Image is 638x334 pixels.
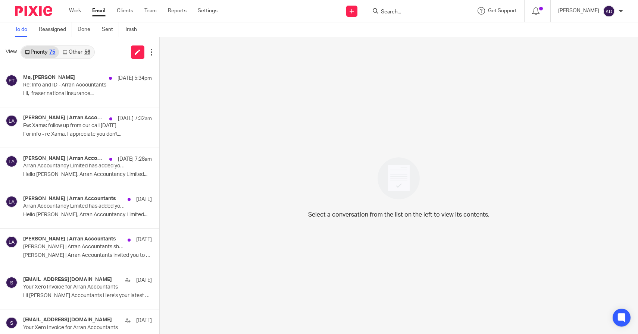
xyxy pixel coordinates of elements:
[125,22,143,37] a: Trash
[6,277,18,289] img: svg%3E
[23,196,116,202] h4: [PERSON_NAME] | Arran Accountants
[136,317,152,324] p: [DATE]
[558,7,599,15] p: [PERSON_NAME]
[118,155,152,163] p: [DATE] 7:28am
[23,212,152,218] p: Hello [PERSON_NAME], Arran Accountancy Limited...
[23,277,112,283] h4: [EMAIL_ADDRESS][DOMAIN_NAME]
[308,210,490,219] p: Select a conversation from the list on the left to view its contents.
[118,115,152,122] p: [DATE] 7:32am
[102,22,119,37] a: Sent
[6,75,18,86] img: svg%3E
[92,7,106,15] a: Email
[49,50,55,55] div: 75
[23,236,116,242] h4: [PERSON_NAME] | Arran Accountants
[6,115,18,127] img: svg%3E
[23,82,126,88] p: Re: Info and ID - Arran Accountants
[136,236,152,243] p: [DATE]
[23,293,152,299] p: Hi [PERSON_NAME] Accountants Here's your latest Xero...
[23,252,152,259] p: [PERSON_NAME] | Arran Accountants invited you to edit a...
[6,196,18,208] img: svg%3E
[373,152,425,204] img: image
[136,277,152,284] p: [DATE]
[6,236,18,248] img: svg%3E
[6,48,17,56] span: View
[15,6,52,16] img: Pixie
[23,163,126,169] p: Arran Accountancy Limited has added you as a Xama Onboarding user
[78,22,96,37] a: Done
[23,284,126,290] p: Your Xero Invoice for Arran Accountants
[23,171,152,178] p: Hello [PERSON_NAME], Arran Accountancy Limited...
[168,7,187,15] a: Reports
[69,7,81,15] a: Work
[23,325,126,331] p: Your Xero Invoice for Arran Accountants
[488,8,517,13] span: Get Support
[23,203,126,209] p: Arran Accountancy Limited has added you as a Xama Onboarding user
[23,75,75,81] h4: Me, [PERSON_NAME]
[380,9,447,16] input: Search
[23,155,106,162] h4: [PERSON_NAME] | Arran Accountants
[136,196,152,203] p: [DATE]
[23,123,126,129] p: Fw: Xama: follow up from our call [DATE]
[23,91,152,97] p: Hi, fraser national insurance...
[23,317,112,323] h4: [EMAIL_ADDRESS][DOMAIN_NAME]
[15,22,33,37] a: To do
[23,244,126,250] p: [PERSON_NAME] | Arran Accountants shared "Xero recharges April [DATE]" with you
[23,115,106,121] h4: [PERSON_NAME] | Arran Accountants
[6,317,18,329] img: svg%3E
[603,5,615,17] img: svg%3E
[84,50,90,55] div: 56
[117,7,133,15] a: Clients
[39,22,72,37] a: Reassigned
[23,131,152,138] p: For info - re Xama. I appreciate you don't...
[6,155,18,167] img: svg%3E
[198,7,218,15] a: Settings
[144,7,157,15] a: Team
[21,46,59,58] a: Priority75
[59,46,94,58] a: Other56
[118,75,152,82] p: [DATE] 5:34pm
